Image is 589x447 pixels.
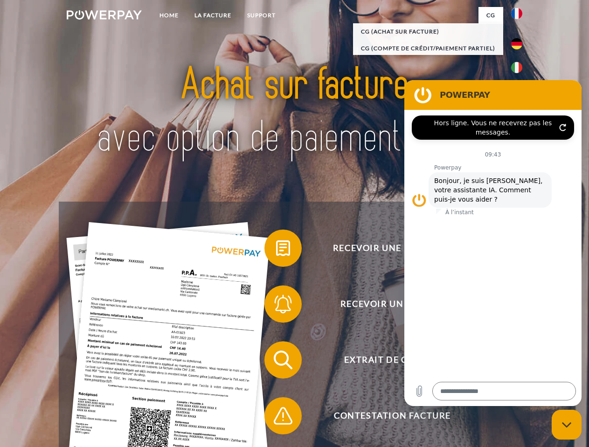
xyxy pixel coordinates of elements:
[511,38,522,49] img: de
[187,7,239,24] a: LA FACTURE
[89,45,500,178] img: title-powerpay_fr.svg
[278,230,506,267] span: Recevoir une facture ?
[239,7,284,24] a: Support
[271,237,295,260] img: qb_bill.svg
[353,40,503,57] a: CG (Compte de crédit/paiement partiel)
[264,397,507,434] button: Contestation Facture
[404,80,582,406] iframe: Fenêtre de messagerie
[264,285,507,323] button: Recevoir un rappel?
[271,292,295,316] img: qb_bell.svg
[278,285,506,323] span: Recevoir un rappel?
[511,8,522,19] img: fr
[67,10,142,20] img: logo-powerpay-white.svg
[353,23,503,40] a: CG (achat sur facture)
[478,7,503,24] a: CG
[511,62,522,73] img: it
[278,397,506,434] span: Contestation Facture
[278,341,506,379] span: Extrait de compte
[271,348,295,372] img: qb_search.svg
[264,230,507,267] button: Recevoir une facture ?
[264,341,507,379] button: Extrait de compte
[271,404,295,427] img: qb_warning.svg
[152,7,187,24] a: Home
[552,410,582,440] iframe: Bouton de lancement de la fenêtre de messagerie, conversation en cours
